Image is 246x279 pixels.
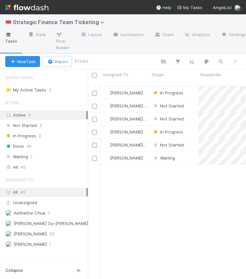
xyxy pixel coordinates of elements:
[5,163,86,171] div: All
[49,86,58,94] span: 3
[5,56,40,67] button: NewTask
[20,163,26,171] span: 45
[92,130,97,135] input: Toggle Row Selected
[156,4,171,11] div: Help
[149,30,179,40] a: Team
[110,129,143,134] span: [PERSON_NAME]
[104,155,109,160] img: avatar_aa4fbed5-f21b-48f3-8bdd-57047a9d59de.png
[5,142,24,150] span: Done
[56,31,70,51] span: Flow Builder
[5,241,12,247] img: avatar_022c235f-155a-4f12-b426-9592538e9d6c.png
[5,199,86,207] div: Unassigned
[5,220,12,227] img: avatar_0645ba0f-c375-49d5-b2e7-231debf65fc8.png
[107,30,149,40] a: Automation
[28,112,31,118] span: 6
[104,90,109,95] img: avatar_aa4fbed5-f21b-48f3-8bdd-57047a9d59de.png
[103,90,143,96] div: [PERSON_NAME]
[5,210,12,216] img: avatar_103f69d0-f655-4f4f-bc28-f3abe7034599.png
[75,58,89,64] small: 6 tasks
[179,30,216,40] a: Analytics
[13,19,108,25] span: Strategic Finance Team Ticketing
[110,116,184,121] span: [PERSON_NAME] Ou-[PERSON_NAME]
[26,142,32,150] span: 39
[5,31,18,44] span: Tasks
[92,156,97,161] input: Toggle Row Selected
[110,90,143,95] span: [PERSON_NAME]
[152,155,175,160] span: Waiting
[92,117,97,122] input: Toggle Row Selected
[152,90,183,96] div: In Progress
[5,19,12,25] span: 🎟️
[20,189,26,195] span: 45
[39,132,41,140] span: 2
[5,86,46,94] div: My Active Tasks
[104,129,109,134] img: avatar_aa4fbed5-f21b-48f3-8bdd-57047a9d59de.png
[5,87,12,92] span: ⭐
[14,242,47,247] span: [PERSON_NAME]
[5,121,37,130] span: Not Started
[49,230,54,238] span: 32
[152,103,184,108] span: Not Started
[103,116,146,122] div: [PERSON_NAME] Ou-[PERSON_NAME]
[234,5,241,11] img: avatar_aa4fbed5-f21b-48f3-8bdd-57047a9d59de.png
[103,71,128,78] span: Assigned To
[92,104,97,109] input: Toggle Row Selected
[177,4,202,11] a: My Tasks
[104,116,109,121] img: avatar_0645ba0f-c375-49d5-b2e7-231debf65fc8.png
[5,2,48,13] img: logo-inverted-e16ddd16eac7371096b0.svg
[152,129,183,134] span: In Progress
[5,230,12,237] img: avatar_aa4fbed5-f21b-48f3-8bdd-57047a9d59de.png
[5,173,34,186] span: Assigned To
[103,129,143,135] div: [PERSON_NAME]
[14,231,47,236] span: [PERSON_NAME]
[5,188,86,196] div: All
[152,71,164,78] span: Stage
[14,210,45,216] span: Aetheline Chua
[14,221,88,226] span: [PERSON_NAME] Ou-[PERSON_NAME]
[103,155,143,161] div: [PERSON_NAME]
[177,5,202,10] span: My Tasks
[5,71,33,84] span: Saved Views
[152,116,184,121] span: Not Started
[110,142,184,147] span: [PERSON_NAME] Ou-[PERSON_NAME]
[49,240,51,248] span: 1
[152,142,184,147] span: Not Started
[5,153,28,161] span: Waiting
[92,91,97,96] input: Toggle Row Selected
[92,143,97,148] input: Toggle Row Selected
[110,155,143,160] span: [PERSON_NAME]
[23,30,51,40] a: Data
[75,30,107,40] a: Layout
[213,5,232,10] span: AngelList
[39,121,42,130] span: 3
[104,142,109,147] img: avatar_0645ba0f-c375-49d5-b2e7-231debf65fc8.png
[48,209,50,217] span: 1
[110,103,184,108] span: [PERSON_NAME] Ou-[PERSON_NAME]
[5,132,36,140] span: In Progress
[6,268,23,273] span: Collapse
[51,30,75,53] a: Flow Builder
[43,56,72,67] button: Import
[200,71,221,78] span: Requester
[104,103,109,108] img: avatar_0645ba0f-c375-49d5-b2e7-231debf65fc8.png
[31,153,33,161] span: 1
[103,103,146,109] div: [PERSON_NAME] Ou-[PERSON_NAME]
[92,73,97,78] input: Toggle All Rows Selected
[152,90,183,95] span: In Progress
[5,96,19,109] span: Stage
[5,111,86,119] div: Active
[103,142,146,148] div: [PERSON_NAME] Ou-[PERSON_NAME]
